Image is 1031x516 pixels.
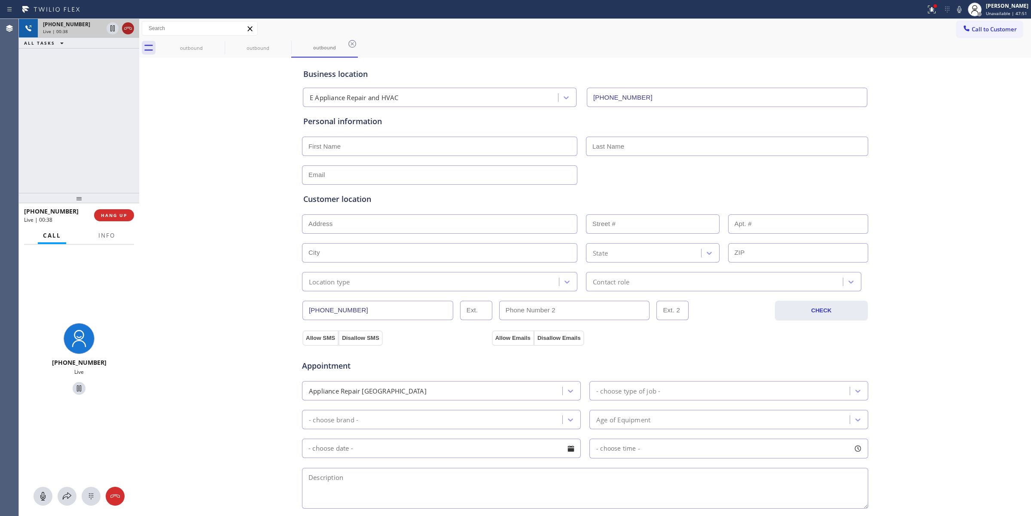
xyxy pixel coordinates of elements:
[43,28,68,34] span: Live | 00:38
[593,277,629,287] div: Contact role
[19,38,72,48] button: ALL TASKS
[587,88,867,107] input: Phone Number
[302,165,577,185] input: Email
[226,45,290,51] div: outbound
[728,243,869,263] input: ZIP
[38,227,66,244] button: Call
[596,415,650,424] div: Age of Equipment
[94,209,134,221] button: HANG UP
[309,415,358,424] div: - choose brand -
[43,21,90,28] span: [PHONE_NUMBER]
[302,439,581,458] input: - choose date -
[586,137,868,156] input: Last Name
[492,330,534,346] button: Allow Emails
[303,68,867,80] div: Business location
[101,212,127,218] span: HANG UP
[586,214,720,234] input: Street #
[106,487,125,506] button: Hang up
[24,216,52,223] span: Live | 00:38
[534,330,584,346] button: Disallow Emails
[309,277,350,287] div: Location type
[460,301,492,320] input: Ext.
[302,243,577,263] input: City
[728,214,869,234] input: Apt. #
[73,382,85,395] button: Hold Customer
[953,3,965,15] button: Mute
[302,214,577,234] input: Address
[775,301,868,321] button: CHECK
[310,93,398,103] div: E Appliance Repair and HVAC
[499,301,650,320] input: Phone Number 2
[656,301,689,320] input: Ext. 2
[58,487,76,506] button: Open directory
[339,330,383,346] button: Disallow SMS
[302,137,577,156] input: First Name
[74,368,84,376] span: Live
[122,22,134,34] button: Hang up
[302,330,339,346] button: Allow SMS
[159,45,224,51] div: outbound
[309,386,427,396] div: Appliance Repair [GEOGRAPHIC_DATA]
[292,44,357,51] div: outbound
[107,22,119,34] button: Hold Customer
[82,487,101,506] button: Open dialpad
[302,301,453,320] input: Phone Number
[303,116,867,127] div: Personal information
[34,487,52,506] button: Mute
[24,207,79,215] span: [PHONE_NUMBER]
[957,21,1022,37] button: Call to Customer
[303,193,867,205] div: Customer location
[52,358,107,366] span: [PHONE_NUMBER]
[142,21,257,35] input: Search
[596,386,660,396] div: - choose type of job -
[302,360,490,372] span: Appointment
[43,232,61,239] span: Call
[972,25,1017,33] span: Call to Customer
[596,444,640,452] span: - choose time -
[593,248,608,258] div: State
[986,10,1027,16] span: Unavailable | 47:51
[98,232,115,239] span: Info
[93,227,120,244] button: Info
[24,40,55,46] span: ALL TASKS
[986,2,1028,9] div: [PERSON_NAME]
